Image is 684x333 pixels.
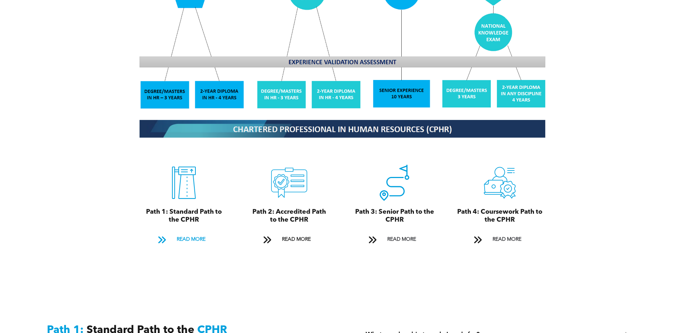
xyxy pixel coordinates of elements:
[457,209,542,223] span: Path 4: Coursework Path to the CPHR
[252,209,326,223] span: Path 2: Accredited Path to the CPHR
[355,209,434,223] span: Path 3: Senior Path to the CPHR
[363,233,425,246] a: READ MORE
[153,233,215,246] a: READ MORE
[174,233,208,246] span: READ MORE
[490,233,524,246] span: READ MORE
[146,209,222,223] span: Path 1: Standard Path to the CPHR
[385,233,419,246] span: READ MORE
[279,233,313,246] span: READ MORE
[469,233,531,246] a: READ MORE
[258,233,320,246] a: READ MORE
